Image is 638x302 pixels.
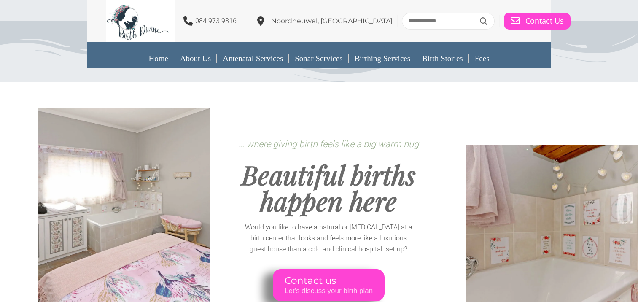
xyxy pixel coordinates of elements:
a: Sonar Services [289,49,348,68]
a: Contact us Let's discuss your birth plan [273,269,385,301]
a: Antenatal Services [217,49,289,68]
a: About Us [174,49,217,68]
a: Fees [469,49,495,68]
a: Home [143,49,174,68]
span: Contact Us [525,16,564,26]
p: Would you like to have a natural or [MEDICAL_DATA] at a birth center that looks and feels more li... [244,222,412,254]
a: Contact Us [504,13,571,30]
a: Birth Stories [416,49,469,68]
span: .. where giving birth feels like a big warm hug [240,139,419,149]
a: Birthing Services [349,49,416,68]
span: Let's discuss your birth plan [285,287,373,295]
p: 084 973 9816 [195,16,237,27]
span: . [238,141,419,149]
span: Noordheuwel, [GEOGRAPHIC_DATA] [271,17,393,25]
span: Contact us [285,275,373,287]
span: Beautiful births happen here [242,157,416,218]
